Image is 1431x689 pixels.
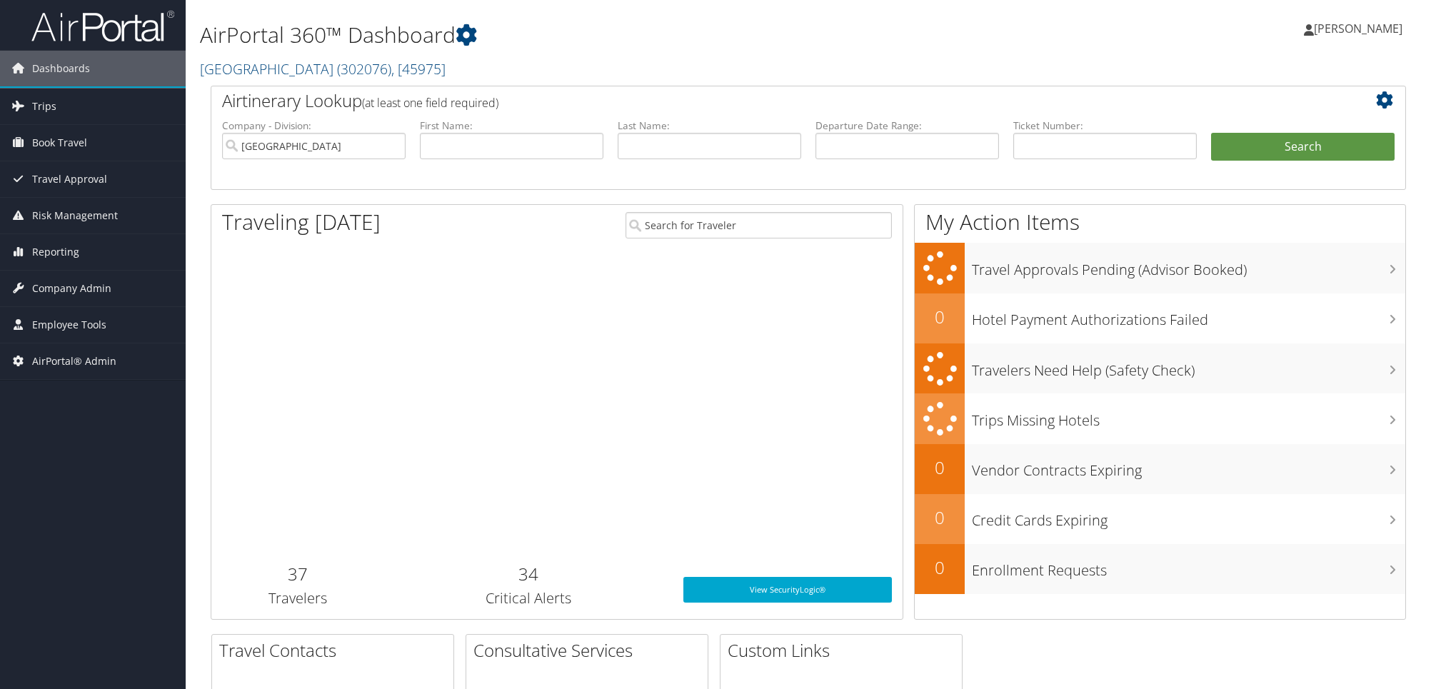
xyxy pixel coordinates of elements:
[395,588,661,608] h3: Critical Alerts
[32,343,116,379] span: AirPortal® Admin
[395,562,661,586] h2: 34
[222,562,373,586] h2: 37
[31,9,174,43] img: airportal-logo.png
[915,393,1405,444] a: Trips Missing Hotels
[32,125,87,161] span: Book Travel
[1013,119,1197,133] label: Ticket Number:
[32,198,118,233] span: Risk Management
[915,494,1405,544] a: 0Credit Cards Expiring
[683,577,893,603] a: View SecurityLogic®
[915,293,1405,343] a: 0Hotel Payment Authorizations Failed
[222,207,381,237] h1: Traveling [DATE]
[473,638,708,663] h2: Consultative Services
[972,303,1405,330] h3: Hotel Payment Authorizations Failed
[915,243,1405,293] a: Travel Approvals Pending (Advisor Booked)
[32,271,111,306] span: Company Admin
[200,59,446,79] a: [GEOGRAPHIC_DATA]
[391,59,446,79] span: , [ 45975 ]
[972,453,1405,481] h3: Vendor Contracts Expiring
[915,506,965,530] h2: 0
[915,343,1405,394] a: Travelers Need Help (Safety Check)
[32,51,90,86] span: Dashboards
[32,307,106,343] span: Employee Tools
[915,544,1405,594] a: 0Enrollment Requests
[915,444,1405,494] a: 0Vendor Contracts Expiring
[915,207,1405,237] h1: My Action Items
[219,638,453,663] h2: Travel Contacts
[915,555,965,580] h2: 0
[32,234,79,270] span: Reporting
[1211,133,1395,161] button: Search
[222,119,406,133] label: Company - Division:
[972,503,1405,530] h3: Credit Cards Expiring
[972,253,1405,280] h3: Travel Approvals Pending (Advisor Booked)
[1304,7,1417,50] a: [PERSON_NAME]
[200,20,1011,50] h1: AirPortal 360™ Dashboard
[222,588,373,608] h3: Travelers
[1314,21,1402,36] span: [PERSON_NAME]
[222,89,1295,113] h2: Airtinerary Lookup
[626,212,892,238] input: Search for Traveler
[972,553,1405,580] h3: Enrollment Requests
[618,119,801,133] label: Last Name:
[337,59,391,79] span: ( 302076 )
[915,305,965,329] h2: 0
[32,89,56,124] span: Trips
[972,403,1405,431] h3: Trips Missing Hotels
[420,119,603,133] label: First Name:
[972,353,1405,381] h3: Travelers Need Help (Safety Check)
[815,119,999,133] label: Departure Date Range:
[362,95,498,111] span: (at least one field required)
[32,161,107,197] span: Travel Approval
[915,456,965,480] h2: 0
[728,638,962,663] h2: Custom Links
